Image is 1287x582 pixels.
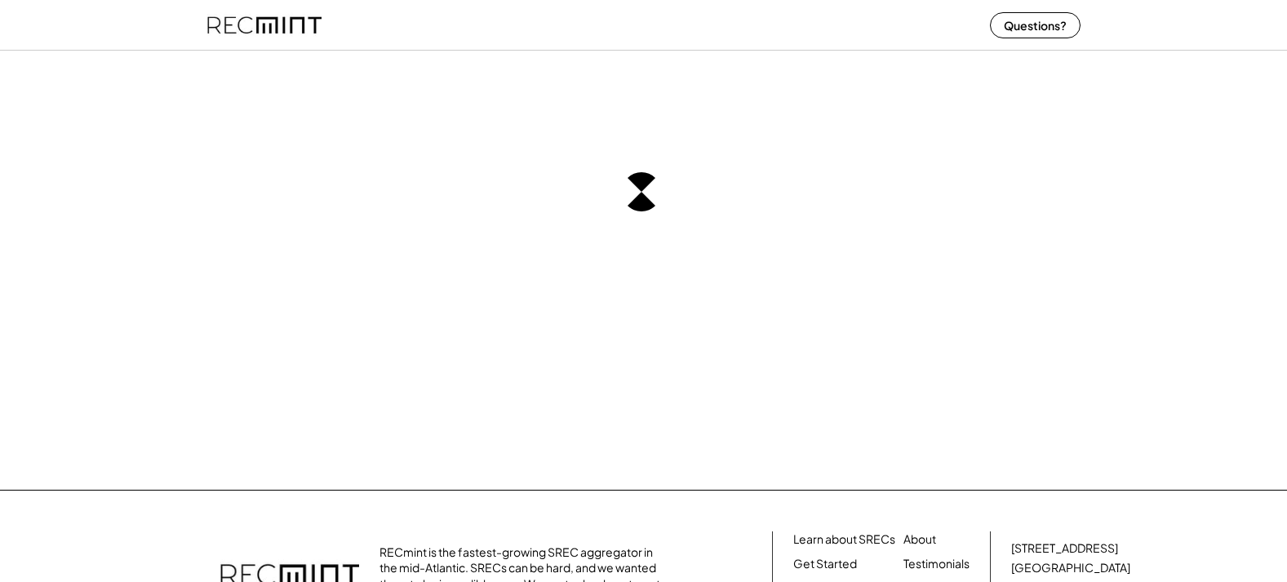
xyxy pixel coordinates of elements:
div: [GEOGRAPHIC_DATA] [1011,560,1130,576]
a: Get Started [793,556,857,572]
div: [STREET_ADDRESS] [1011,540,1118,557]
a: Learn about SRECs [793,531,895,548]
button: Questions? [990,12,1081,38]
img: recmint-logotype%403x%20%281%29.jpeg [207,3,322,47]
a: About [903,531,936,548]
a: Testimonials [903,556,970,572]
